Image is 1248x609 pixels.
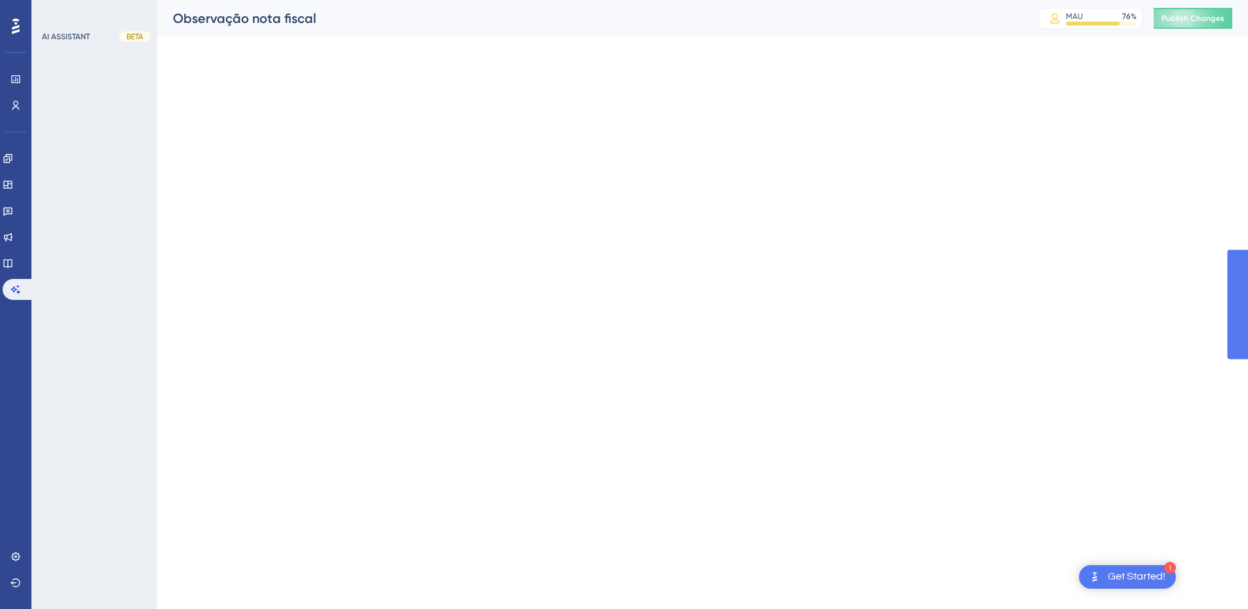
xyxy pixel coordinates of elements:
div: AI ASSISTANT [42,31,90,42]
div: Observação nota fiscal [173,9,1006,28]
div: 1 [1164,562,1176,574]
div: Open Get Started! checklist, remaining modules: 1 [1079,565,1176,589]
div: BETA [119,31,151,42]
iframe: UserGuiding AI Assistant Launcher [1193,557,1232,597]
div: MAU [1066,11,1083,22]
img: launcher-image-alternative-text [1087,569,1103,585]
div: 76 % [1122,11,1137,22]
div: Get Started! [1108,570,1165,584]
span: Publish Changes [1162,13,1224,24]
button: Publish Changes [1154,8,1232,29]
